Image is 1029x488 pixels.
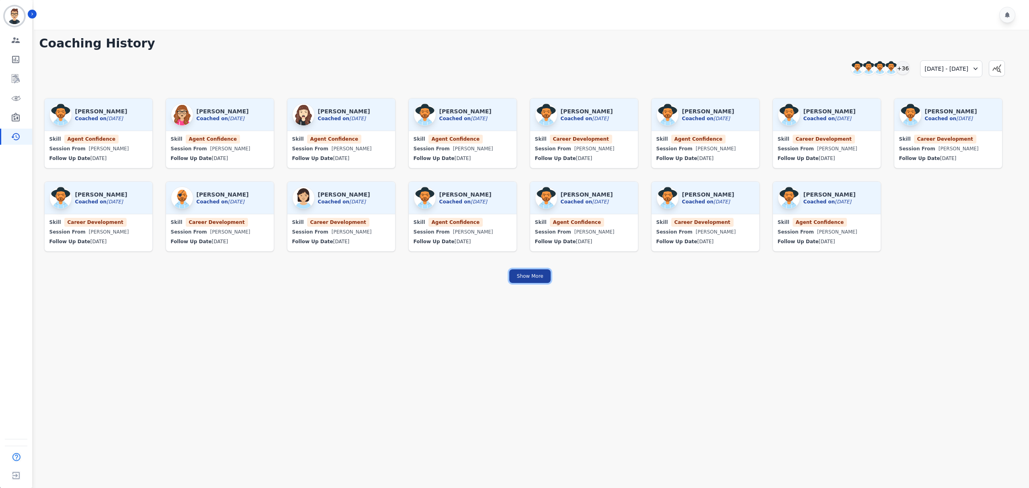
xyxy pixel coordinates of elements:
[682,115,734,122] div: Coached on
[939,142,979,155] div: [PERSON_NAME]
[64,135,119,144] span: Agent Confidence
[318,115,370,122] div: Coached on
[439,191,492,199] div: [PERSON_NAME]
[332,226,372,238] div: [PERSON_NAME]
[713,199,730,205] span: [DATE]
[920,60,982,77] div: [DATE] - [DATE]
[561,115,613,122] div: Coached on
[804,115,856,122] div: Coached on
[535,155,633,162] div: Follow Up Date
[804,199,856,205] div: Coached on
[696,142,736,155] div: [PERSON_NAME]
[333,239,350,244] span: [DATE]
[773,181,881,252] a: manager [PERSON_NAME] Coached on[DATE] SkillAgent Confidence Session From[PERSON_NAME] Follow Up ...
[414,187,436,209] img: manager
[197,107,249,115] div: [PERSON_NAME]
[835,116,851,121] span: [DATE]
[773,98,881,168] a: manager [PERSON_NAME] Coached on[DATE] SkillCareer Development Session From[PERSON_NAME] Follow U...
[656,103,679,126] img: manager
[408,98,517,168] a: manager [PERSON_NAME] Coached on[DATE] SkillAgent Confidence Session From[PERSON_NAME] Follow Up ...
[899,155,997,162] div: Follow Up Date
[292,238,390,245] div: Follow Up Date
[171,142,269,155] div: Session From
[793,135,855,144] span: Career Development
[186,218,248,227] span: Career Development
[292,219,390,226] div: Skill
[171,155,269,162] div: Follow Up Date
[574,142,615,155] div: [PERSON_NAME]
[414,136,512,142] div: Skill
[439,115,492,122] div: Coached on
[292,136,390,142] div: Skill
[550,218,604,227] span: Agent Confidence
[5,6,24,26] img: Bordered avatar
[656,142,754,155] div: Session From
[592,116,609,121] span: [DATE]
[318,107,370,115] div: [PERSON_NAME]
[651,98,760,168] a: manager [PERSON_NAME] Coached on[DATE] SkillAgent Confidence Session From[PERSON_NAME] Follow Up ...
[49,187,72,209] img: manager
[49,226,148,238] div: Session From
[778,238,876,245] div: Follow Up Date
[682,199,734,205] div: Coached on
[428,135,483,144] span: Agent Confidence
[171,136,269,142] div: Skill
[212,239,228,244] span: [DATE]
[530,98,638,168] a: manager [PERSON_NAME] Coached on[DATE] SkillCareer Development Session From[PERSON_NAME] Follow U...
[576,239,592,244] span: [DATE]
[778,103,800,126] img: manager
[292,155,390,162] div: Follow Up Date
[671,218,734,227] span: Career Development
[817,226,857,238] div: [PERSON_NAME]
[896,61,910,75] div: +36
[292,187,315,209] img: manager
[75,199,127,205] div: Coached on
[428,218,483,227] span: Agent Confidence
[656,226,754,238] div: Session From
[197,199,249,205] div: Coached on
[171,187,193,209] img: manager
[307,135,361,144] span: Agent Confidence
[778,226,876,238] div: Session From
[651,181,760,252] a: manager [PERSON_NAME] Coached on[DATE] SkillCareer Development Session From[PERSON_NAME] Follow U...
[197,115,249,122] div: Coached on
[713,116,730,121] span: [DATE]
[90,239,107,244] span: [DATE]
[453,226,493,238] div: [PERSON_NAME]
[509,269,551,283] button: Show More
[171,103,193,126] img: manager
[925,115,977,122] div: Coached on
[697,239,714,244] span: [DATE]
[592,199,609,205] span: [DATE]
[332,142,372,155] div: [PERSON_NAME]
[940,156,957,161] span: [DATE]
[925,107,977,115] div: [PERSON_NAME]
[75,115,127,122] div: Coached on
[914,135,976,144] span: Career Development
[39,36,1021,51] h1: Coaching History
[682,191,734,199] div: [PERSON_NAME]
[550,135,612,144] span: Career Development
[414,142,512,155] div: Session From
[414,238,512,245] div: Follow Up Date
[408,181,517,252] a: manager [PERSON_NAME] Coached on[DATE] SkillAgent Confidence Session From[PERSON_NAME] Follow Up ...
[671,135,726,144] span: Agent Confidence
[819,156,835,161] span: [DATE]
[682,107,734,115] div: [PERSON_NAME]
[75,191,127,199] div: [PERSON_NAME]
[471,116,487,121] span: [DATE]
[414,103,436,126] img: manager
[455,239,471,244] span: [DATE]
[292,103,315,126] img: manager
[439,107,492,115] div: [PERSON_NAME]
[778,219,876,226] div: Skill
[471,199,487,205] span: [DATE]
[210,226,250,238] div: [PERSON_NAME]
[530,181,638,252] a: manager [PERSON_NAME] Coached on[DATE] SkillAgent Confidence Session From[PERSON_NAME] Follow Up ...
[307,218,369,227] span: Career Development
[804,191,856,199] div: [PERSON_NAME]
[576,156,592,161] span: [DATE]
[228,116,244,121] span: [DATE]
[318,191,370,199] div: [PERSON_NAME]
[778,155,876,162] div: Follow Up Date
